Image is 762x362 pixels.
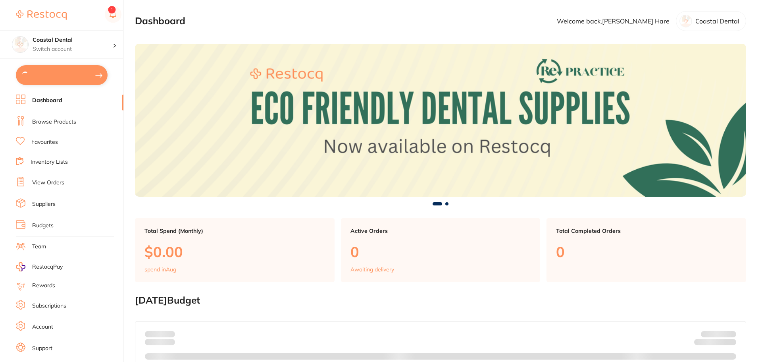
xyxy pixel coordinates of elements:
h4: Coastal Dental [33,36,113,44]
a: Active Orders0Awaiting delivery [341,218,541,283]
p: spend in Aug [144,266,176,273]
p: Remaining: [694,337,736,347]
strong: $0.00 [161,331,175,338]
a: Inventory Lists [31,158,68,166]
a: Rewards [32,282,55,290]
p: Total Spend (Monthly) [144,228,325,234]
p: Awaiting delivery [350,266,394,273]
a: Total Completed Orders0 [546,218,746,283]
p: 0 [556,244,737,260]
a: View Orders [32,179,64,187]
img: Coastal Dental [12,37,28,52]
p: Total Completed Orders [556,228,737,234]
h2: Dashboard [135,15,185,27]
a: Suppliers [32,200,56,208]
p: Spent: [145,331,175,337]
a: Support [32,345,52,352]
p: Coastal Dental [695,17,739,25]
strong: $NaN [721,331,736,338]
strong: $0.00 [722,340,736,347]
a: Browse Products [32,118,76,126]
img: Restocq Logo [16,10,67,20]
p: 0 [350,244,531,260]
a: Total Spend (Monthly)$0.00spend inAug [135,218,335,283]
img: Dashboard [135,44,746,197]
p: month [145,337,175,347]
span: RestocqPay [32,263,63,271]
h2: [DATE] Budget [135,295,746,306]
a: Dashboard [32,97,62,105]
p: Active Orders [350,228,531,234]
a: Subscriptions [32,302,66,310]
a: RestocqPay [16,262,63,271]
a: Budgets [32,222,54,230]
p: Switch account [33,45,113,53]
a: Favourites [31,138,58,146]
p: Welcome back, [PERSON_NAME] Hare [557,17,670,25]
a: Restocq Logo [16,6,67,24]
a: Account [32,323,53,331]
p: $0.00 [144,244,325,260]
a: Team [32,243,46,251]
p: Budget: [701,331,736,337]
img: RestocqPay [16,262,25,271]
